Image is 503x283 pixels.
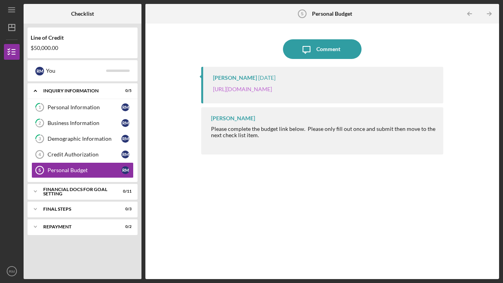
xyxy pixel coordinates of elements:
[121,103,129,111] div: R M
[211,115,255,121] div: [PERSON_NAME]
[117,224,132,229] div: 0 / 2
[9,269,15,274] text: RM
[39,105,41,110] tspan: 1
[39,136,41,141] tspan: 3
[121,166,129,174] div: R M
[35,67,44,75] div: R M
[211,126,435,138] div: Please complete the budget link below. Please only fill out once and submit then move to the next...
[316,39,340,59] div: Comment
[48,136,121,142] div: Demographic Information
[39,121,41,126] tspan: 2
[48,104,121,110] div: Personal Information
[283,39,362,59] button: Comment
[31,45,134,51] div: $50,000.00
[4,263,20,279] button: RM
[39,168,41,173] tspan: 5
[213,86,272,92] a: [URL][DOMAIN_NAME]
[31,115,134,131] a: 2Business InformationRM
[43,224,112,229] div: Repayment
[258,75,275,81] time: 2025-09-24 20:18
[121,151,129,158] div: R M
[121,119,129,127] div: R M
[39,152,41,157] tspan: 4
[31,147,134,162] a: 4Credit AuthorizationRM
[43,187,112,196] div: Financial Docs for Goal Setting
[117,88,132,93] div: 0 / 5
[31,99,134,115] a: 1Personal InformationRM
[48,120,121,126] div: Business Information
[301,11,303,16] tspan: 5
[43,207,112,211] div: FINAL STEPS
[117,207,132,211] div: 0 / 3
[71,11,94,17] b: Checklist
[312,11,352,17] b: Personal Budget
[117,189,132,194] div: 0 / 11
[48,167,121,173] div: Personal Budget
[31,162,134,178] a: 5Personal BudgetRM
[31,131,134,147] a: 3Demographic InformationRM
[48,151,121,158] div: Credit Authorization
[46,64,106,77] div: You
[43,88,112,93] div: INQUIRY INFORMATION
[213,75,257,81] div: [PERSON_NAME]
[121,135,129,143] div: R M
[31,35,134,41] div: Line of Credit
